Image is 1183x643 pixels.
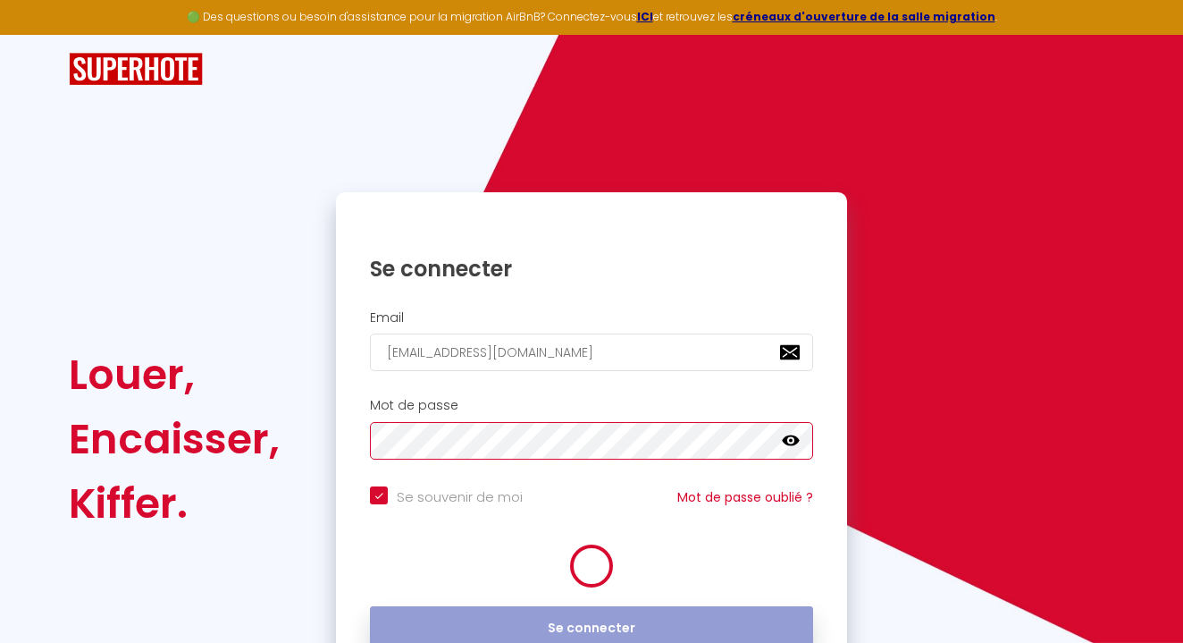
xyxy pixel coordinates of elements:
a: créneaux d'ouverture de la salle migration [733,9,995,24]
h2: Email [370,310,813,326]
a: Mot de passe oublié ? [677,488,813,506]
div: Louer, [69,343,280,407]
h1: Se connecter [370,255,813,283]
a: ICI [637,9,653,24]
button: Ouvrir le widget de chat LiveChat [14,7,68,61]
div: Encaisser, [69,407,280,471]
img: SuperHote logo [69,53,203,86]
div: Kiffer. [69,471,280,536]
input: Ton Email [370,334,813,371]
h2: Mot de passe [370,398,813,413]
